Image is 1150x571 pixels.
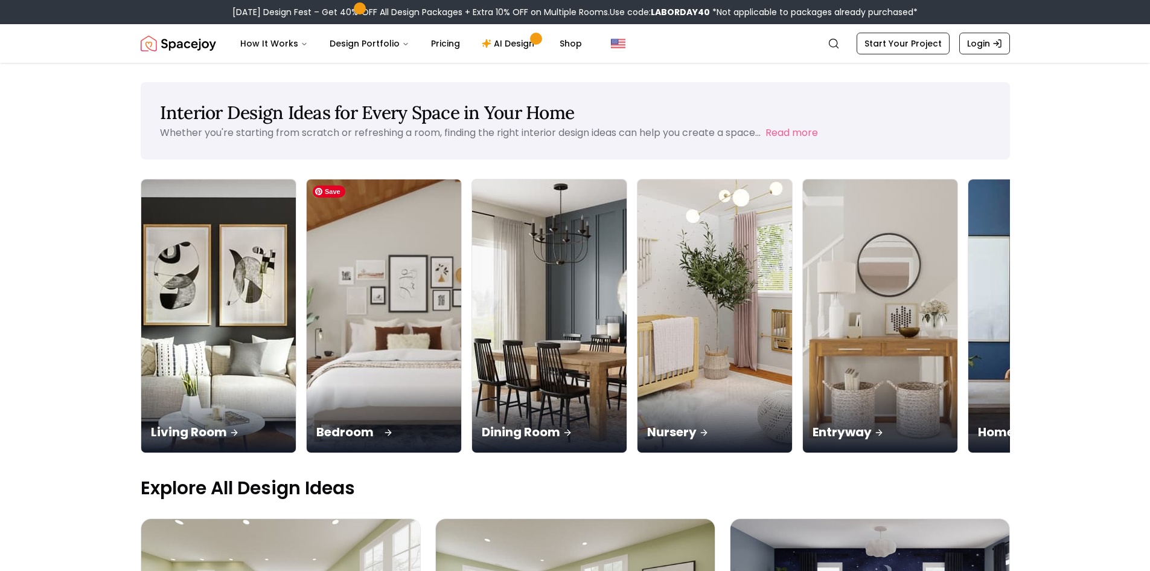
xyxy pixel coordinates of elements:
a: Login [959,33,1010,54]
span: Use code: [610,6,710,18]
a: Shop [550,31,592,56]
p: Entryway [813,424,948,440]
div: [DATE] Design Fest – Get 40% OFF All Design Packages + Extra 10% OFF on Multiple Rooms. [232,6,918,18]
img: United States [611,36,625,51]
img: Living Room [141,179,296,453]
nav: Global [141,24,1010,63]
p: Nursery [647,424,782,440]
p: Home Office [978,424,1113,440]
nav: Main [231,31,592,56]
a: Dining RoomDining Room [471,179,627,453]
b: LABORDAY40 [651,6,710,18]
img: Entryway [803,179,957,453]
span: *Not applicable to packages already purchased* [710,6,918,18]
a: NurseryNursery [637,179,793,453]
h1: Interior Design Ideas for Every Space in Your Home [160,102,991,123]
button: Read more [765,126,818,140]
button: How It Works [231,31,318,56]
p: Explore All Design Ideas [141,477,1010,499]
p: Bedroom [316,424,452,440]
span: Save [313,185,345,198]
p: Dining Room [482,424,617,440]
img: Bedroom [302,173,465,460]
a: Start Your Project [857,33,950,54]
img: Spacejoy Logo [141,31,216,56]
a: Pricing [421,31,470,56]
a: BedroomBedroom [306,179,462,453]
a: Spacejoy [141,31,216,56]
a: EntrywayEntryway [802,179,958,453]
button: Design Portfolio [320,31,419,56]
a: Living RoomLiving Room [141,179,296,453]
img: Nursery [637,179,792,453]
img: Dining Room [472,179,627,453]
p: Whether you're starting from scratch or refreshing a room, finding the right interior design idea... [160,126,761,140]
a: AI Design [472,31,548,56]
p: Living Room [151,424,286,440]
img: Home Office [968,179,1123,453]
a: Home OfficeHome Office [968,179,1123,453]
